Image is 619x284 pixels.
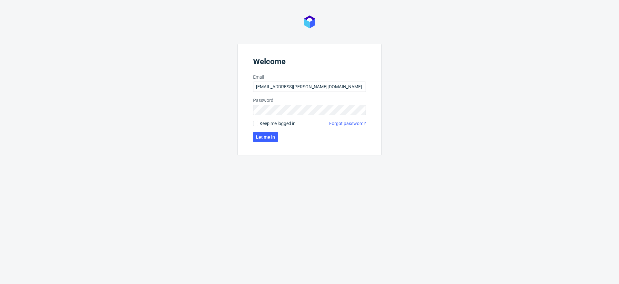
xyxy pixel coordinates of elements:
span: Keep me logged in [260,120,296,127]
button: Let me in [253,132,278,142]
label: Password [253,97,366,103]
label: Email [253,74,366,80]
header: Welcome [253,57,366,69]
a: Forgot password? [329,120,366,127]
input: you@youremail.com [253,82,366,92]
span: Let me in [256,135,275,139]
